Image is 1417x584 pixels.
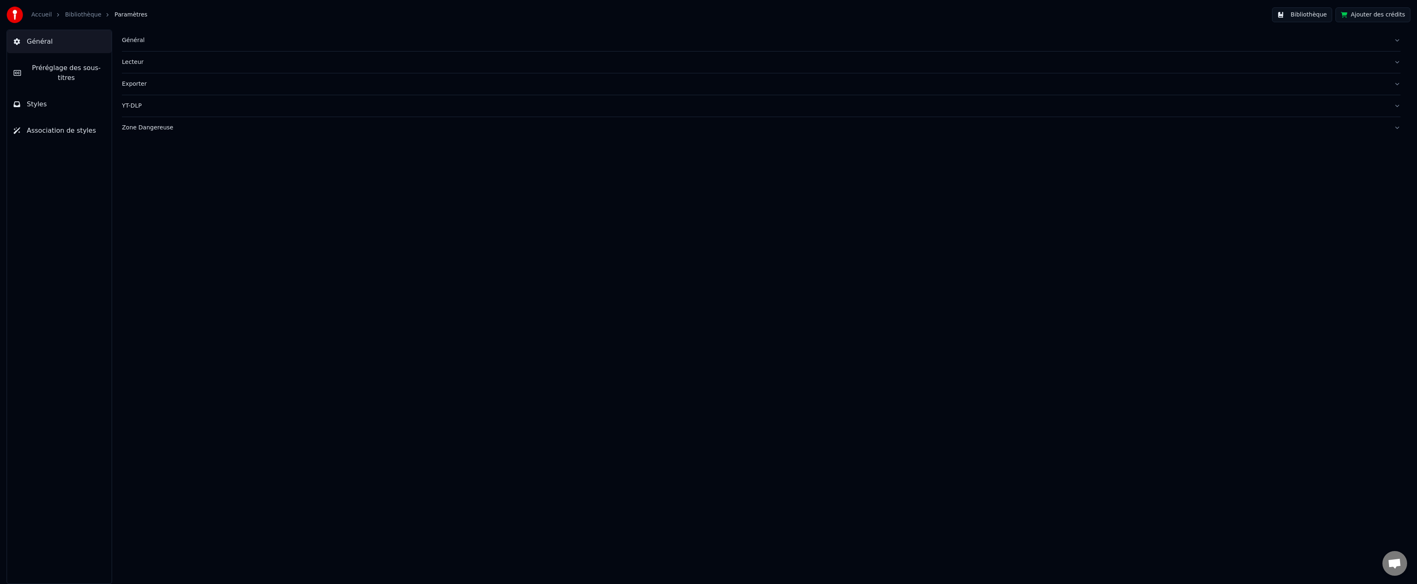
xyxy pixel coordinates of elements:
[122,52,1401,73] button: Lecteur
[65,11,101,19] a: Bibliothèque
[122,102,1387,110] div: YT-DLP
[1382,551,1407,576] a: Ouvrir le chat
[27,99,47,109] span: Styles
[28,63,105,83] span: Préréglage des sous-titres
[7,119,112,142] button: Association de styles
[7,7,23,23] img: youka
[7,56,112,89] button: Préréglage des sous-titres
[122,95,1401,117] button: YT-DLP
[27,126,96,136] span: Association de styles
[1272,7,1332,22] button: Bibliothèque
[122,36,1387,45] div: Général
[7,30,112,53] button: Général
[122,80,1387,88] div: Exporter
[7,93,112,116] button: Styles
[31,11,52,19] a: Accueil
[122,30,1401,51] button: Général
[122,117,1401,138] button: Zone Dangereuse
[27,37,53,47] span: Général
[122,58,1387,66] div: Lecteur
[31,11,147,19] nav: breadcrumb
[122,73,1401,95] button: Exporter
[122,124,1387,132] div: Zone Dangereuse
[115,11,147,19] span: Paramètres
[1335,7,1410,22] button: Ajouter des crédits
